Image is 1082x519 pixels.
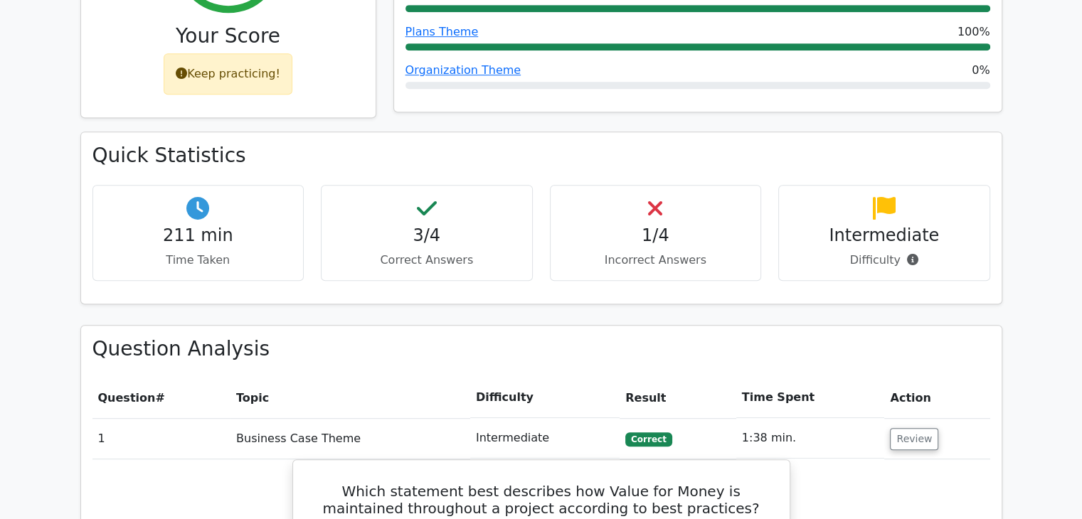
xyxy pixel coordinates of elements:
[958,23,990,41] span: 100%
[98,391,156,405] span: Question
[92,418,230,459] td: 1
[230,418,470,459] td: Business Case Theme
[105,225,292,246] h4: 211 min
[230,378,470,418] th: Topic
[405,63,521,77] a: Organization Theme
[972,62,990,79] span: 0%
[92,24,364,48] h3: Your Score
[620,378,736,418] th: Result
[164,53,292,95] div: Keep practicing!
[625,432,672,446] span: Correct
[736,378,885,418] th: Time Spent
[405,25,479,38] a: Plans Theme
[790,225,978,246] h4: Intermediate
[92,378,230,418] th: #
[333,225,521,246] h4: 3/4
[92,144,990,168] h3: Quick Statistics
[562,225,750,246] h4: 1/4
[890,428,938,450] button: Review
[884,378,990,418] th: Action
[310,483,773,517] h5: Which statement best describes how Value for Money is maintained throughout a project according t...
[105,252,292,269] p: Time Taken
[470,418,620,459] td: Intermediate
[92,337,990,361] h3: Question Analysis
[333,252,521,269] p: Correct Answers
[736,418,885,459] td: 1:38 min.
[790,252,978,269] p: Difficulty
[470,378,620,418] th: Difficulty
[562,252,750,269] p: Incorrect Answers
